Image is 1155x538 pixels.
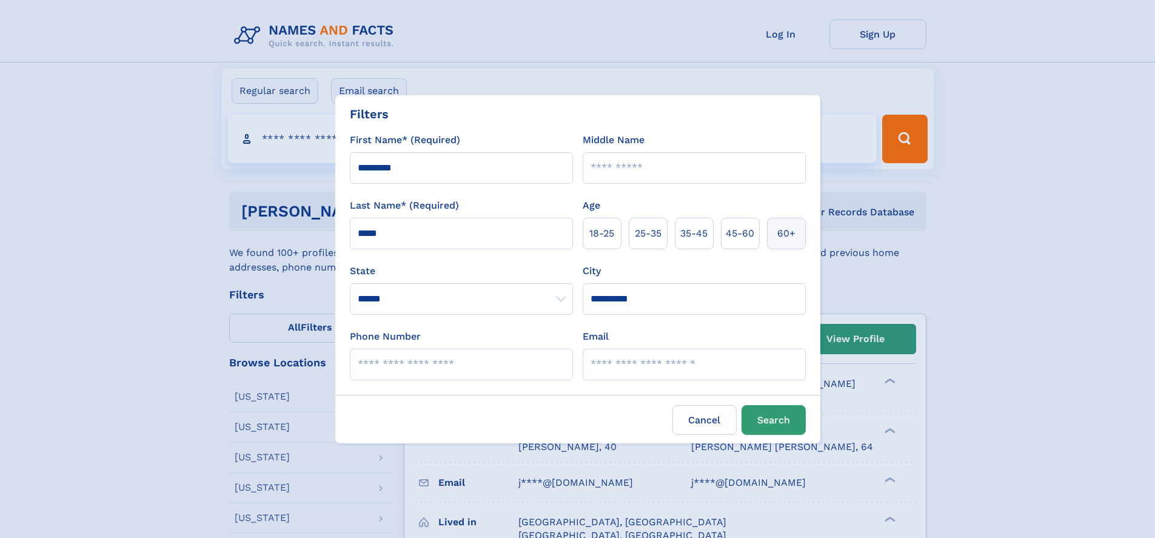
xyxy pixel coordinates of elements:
[635,226,661,241] span: 25‑35
[583,198,600,213] label: Age
[350,198,459,213] label: Last Name* (Required)
[726,226,754,241] span: 45‑60
[350,105,389,123] div: Filters
[680,226,708,241] span: 35‑45
[350,264,573,278] label: State
[350,329,421,344] label: Phone Number
[777,226,795,241] span: 60+
[583,264,601,278] label: City
[672,405,737,435] label: Cancel
[583,133,644,147] label: Middle Name
[589,226,614,241] span: 18‑25
[583,329,609,344] label: Email
[742,405,806,435] button: Search
[350,133,460,147] label: First Name* (Required)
